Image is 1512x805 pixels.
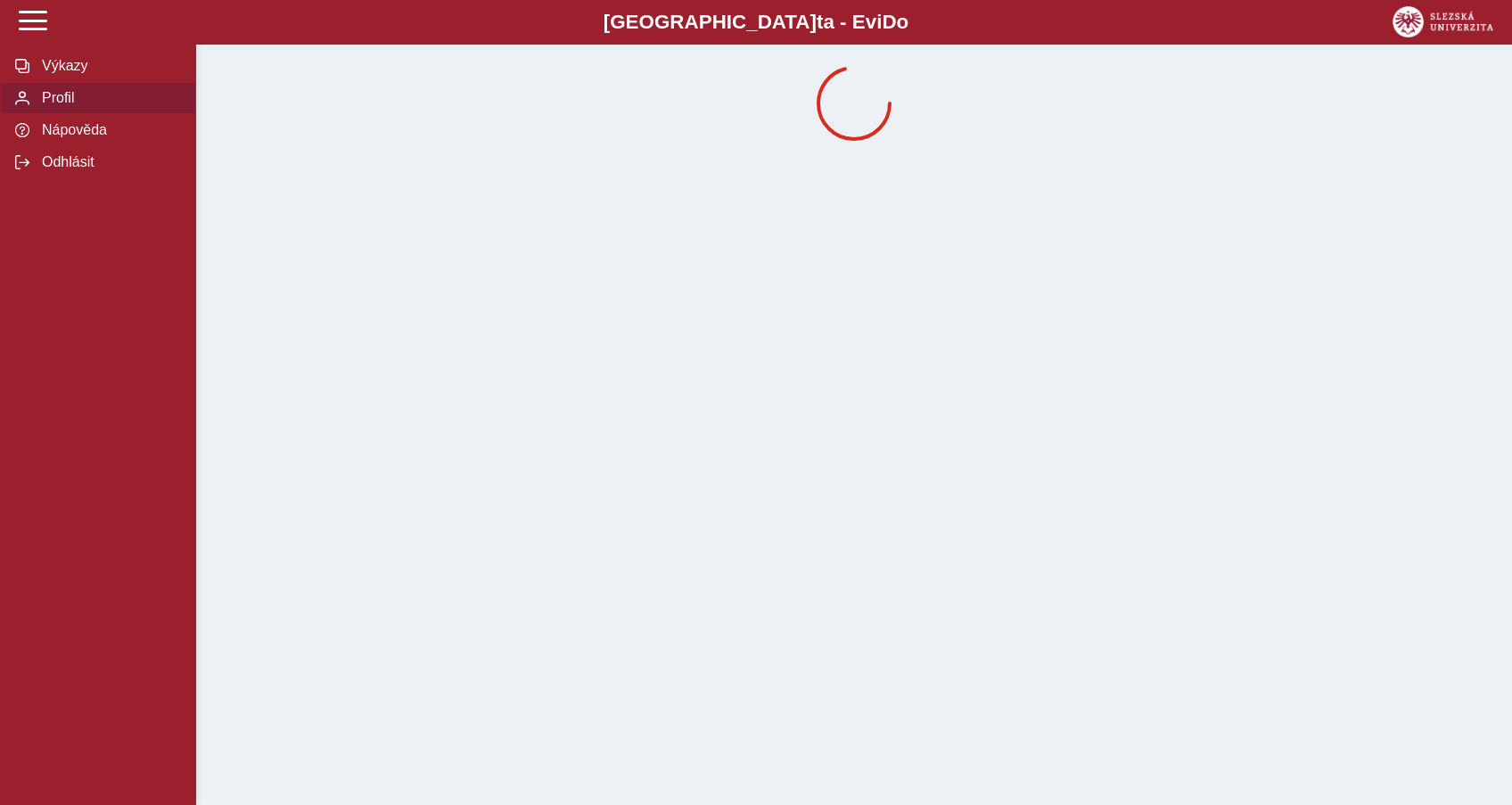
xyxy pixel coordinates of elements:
span: Profil [37,90,181,106]
span: t [817,11,823,33]
b: [GEOGRAPHIC_DATA] a - Evi [53,11,1459,34]
span: o [897,11,909,33]
span: Výkazy [37,58,181,74]
img: logo_web_su.png [1393,6,1493,37]
span: Odhlásit [37,154,181,170]
span: Nápověda [37,122,181,138]
span: D [882,11,896,33]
